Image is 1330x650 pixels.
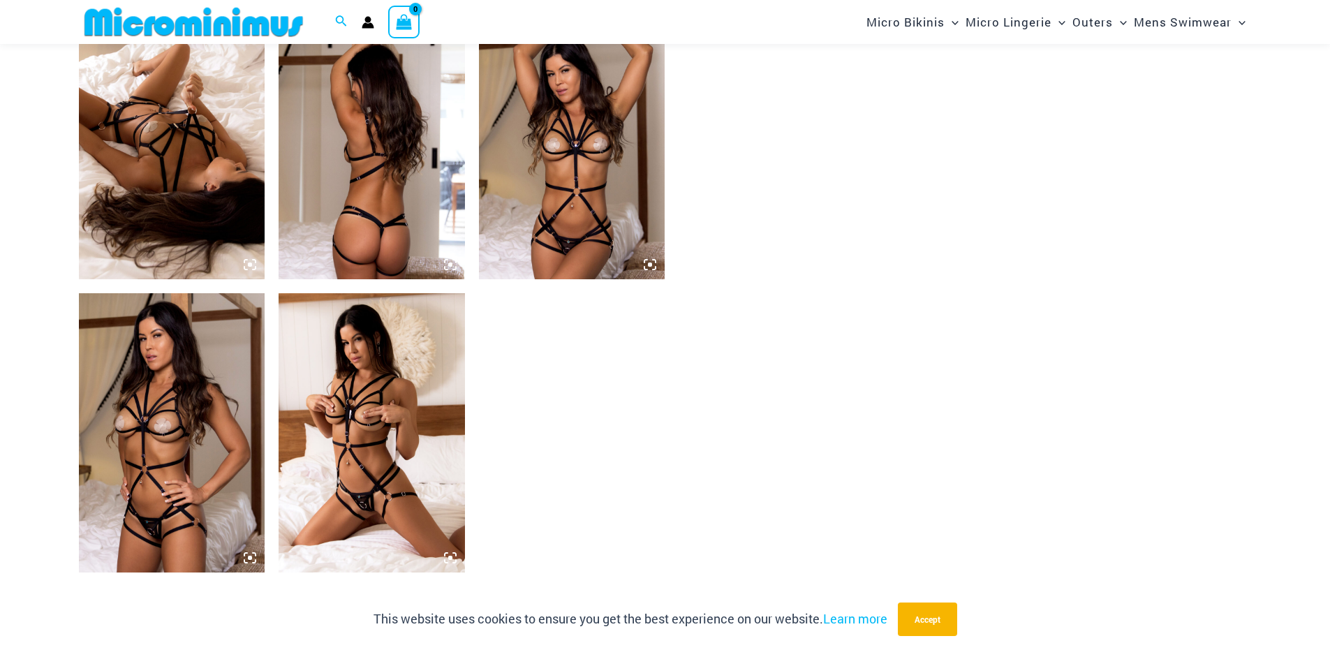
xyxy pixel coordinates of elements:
nav: Site Navigation [861,2,1252,42]
a: Mens SwimwearMenu ToggleMenu Toggle [1130,4,1249,40]
a: Account icon link [362,16,374,29]
a: Search icon link [335,13,348,31]
img: MM SHOP LOGO FLAT [79,6,309,38]
span: Menu Toggle [1232,4,1246,40]
img: Sweetest Obsession Black 1129 Bra 6119 Bottom 1939 Bodysuit [79,293,265,573]
a: Micro LingerieMenu ToggleMenu Toggle [962,4,1069,40]
span: Menu Toggle [1051,4,1065,40]
a: Micro BikinisMenu ToggleMenu Toggle [863,4,962,40]
span: Micro Lingerie [966,4,1051,40]
span: Menu Toggle [945,4,959,40]
a: Learn more [823,610,887,627]
a: View Shopping Cart, empty [388,6,420,38]
span: Outers [1072,4,1113,40]
span: Menu Toggle [1113,4,1127,40]
p: This website uses cookies to ensure you get the best experience on our website. [374,609,887,630]
span: Mens Swimwear [1134,4,1232,40]
img: Sweetest Obsession Black 1129 Bra 6119 Bottom 1939 Bodysuit [279,293,465,573]
span: Micro Bikinis [866,4,945,40]
a: OutersMenu ToggleMenu Toggle [1069,4,1130,40]
button: Accept [898,603,957,636]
